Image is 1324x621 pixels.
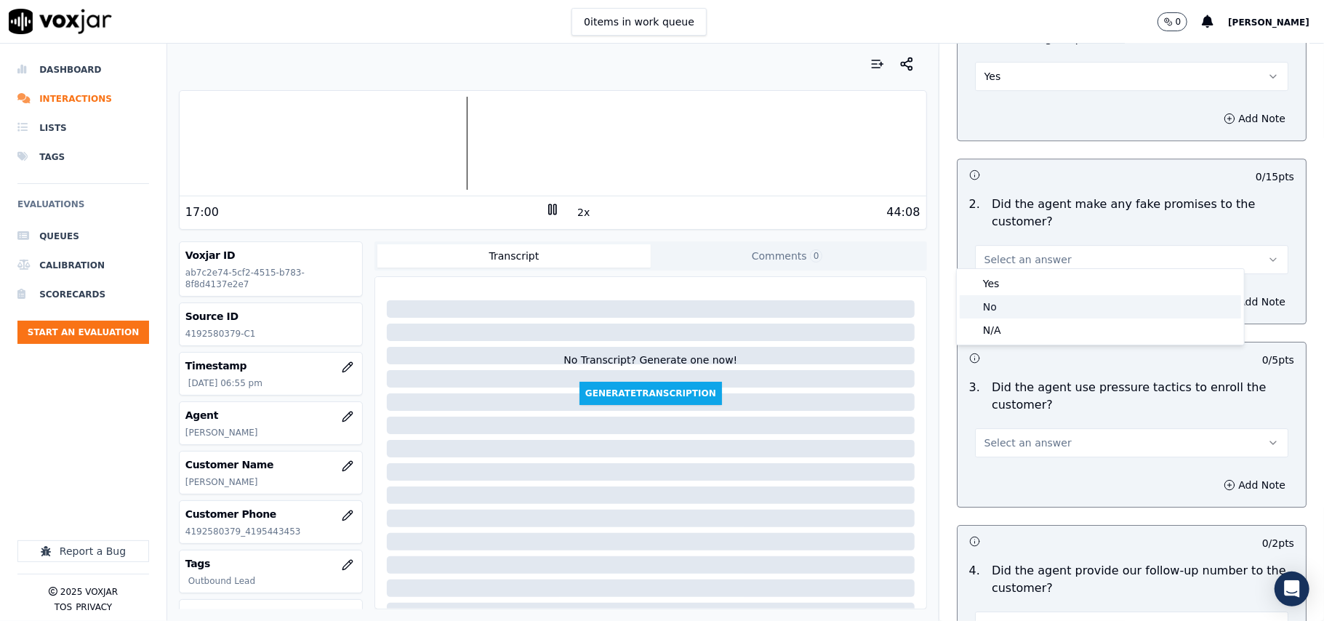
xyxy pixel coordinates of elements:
[55,601,72,613] button: TOS
[1215,475,1294,495] button: Add Note
[1275,572,1309,606] div: Open Intercom Messenger
[185,204,219,221] div: 17:00
[17,143,149,172] a: Tags
[185,457,356,472] h3: Customer Name
[185,408,356,422] h3: Agent
[1262,536,1294,550] p: 0 / 2 pts
[984,436,1072,450] span: Select an answer
[17,84,149,113] a: Interactions
[188,575,356,587] p: Outbound Lead
[1215,292,1294,312] button: Add Note
[17,251,149,280] a: Calibration
[1262,353,1294,367] p: 0 / 5 pts
[185,248,356,263] h3: Voxjar ID
[185,556,356,571] h3: Tags
[188,377,356,389] p: [DATE] 06:55 pm
[574,202,593,223] button: 2x
[185,309,356,324] h3: Source ID
[185,328,356,340] p: 4192580379-C1
[984,252,1072,267] span: Select an answer
[185,427,356,438] p: [PERSON_NAME]
[886,204,920,221] div: 44:08
[1256,169,1294,184] p: 0 / 15 pts
[17,113,149,143] a: Lists
[17,222,149,251] a: Queues
[185,476,356,488] p: [PERSON_NAME]
[17,280,149,309] a: Scorecards
[1158,12,1203,31] button: 0
[563,353,737,382] div: No Transcript? Generate one now!
[60,586,118,598] p: 2025 Voxjar
[1176,16,1181,28] p: 0
[963,196,986,231] p: 2 .
[992,562,1294,597] p: Did the agent provide our follow-up number to the customer?
[651,244,924,268] button: Comments
[960,295,1241,318] div: No
[1215,108,1294,129] button: Add Note
[185,526,356,537] p: 4192580379_4195443453
[992,196,1294,231] p: Did the agent make any fake promises to the customer?
[185,358,356,373] h3: Timestamp
[185,267,356,290] p: ab7c2e74-5cf2-4515-b783-8f8d4137e2e7
[1228,17,1309,28] span: [PERSON_NAME]
[377,244,651,268] button: Transcript
[579,382,722,405] button: GenerateTranscription
[1158,12,1188,31] button: 0
[810,249,823,263] span: 0
[9,9,112,34] img: voxjar logo
[571,8,707,36] button: 0items in work queue
[17,196,149,222] h6: Evaluations
[960,272,1241,295] div: Yes
[992,379,1294,414] p: Did the agent use pressure tactics to enroll the customer?
[17,321,149,344] button: Start an Evaluation
[185,507,356,521] h3: Customer Phone
[984,69,1001,84] span: Yes
[963,562,986,597] p: 4 .
[17,540,149,562] button: Report a Bug
[960,318,1241,342] div: N/A
[1228,13,1324,31] button: [PERSON_NAME]
[185,606,356,620] h3: Source
[17,55,149,84] a: Dashboard
[963,379,986,414] p: 3 .
[76,601,112,613] button: Privacy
